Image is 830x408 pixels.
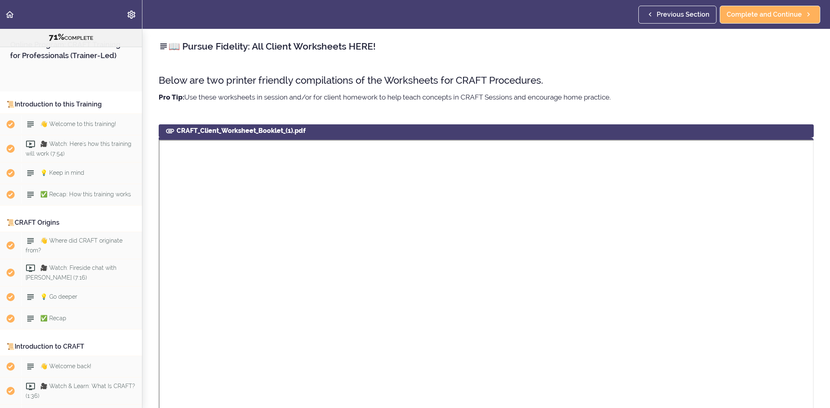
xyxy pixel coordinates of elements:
[49,32,64,42] span: 71%
[40,191,131,197] span: ✅ Recap: How this training works
[40,363,91,369] span: 👋 Welcome back!
[5,10,15,20] svg: Back to course curriculum
[159,39,814,53] h2: 📖 Pursue Fidelity: All Client Worksheets HERE!
[127,10,136,20] svg: Settings Menu
[720,6,820,24] a: Complete and Continue
[638,6,716,24] a: Previous Section
[159,124,814,137] div: CRAFT_Client_Worksheet_Booklet_(1).pdf
[26,141,131,156] span: 🎥 Watch: Here's how this training will work (7:54)
[26,237,122,253] span: 👋 Where did CRAFT originate from?
[657,10,710,20] span: Previous Section
[40,121,116,127] span: 👋 Welcome to this training!
[159,74,814,87] h3: Below are two printer friendly compilations of the Worksheets for CRAFT Procedures.
[26,265,116,280] span: 🎥 Watch: Fireside chat with [PERSON_NAME] (7:16)
[40,315,66,321] span: ✅ Recap
[159,91,814,103] p: Use these worksheets in session and/or for client homework to help teach concepts in CRAFT Sessio...
[727,10,802,20] span: Complete and Continue
[26,383,135,399] span: 🎥 Watch & Learn: What Is CRAFT? (1:36)
[159,93,184,101] strong: Pro Tip:
[40,169,84,176] span: 💡 Keep in mind
[10,32,132,43] div: COMPLETE
[40,293,77,300] span: 💡 Go deeper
